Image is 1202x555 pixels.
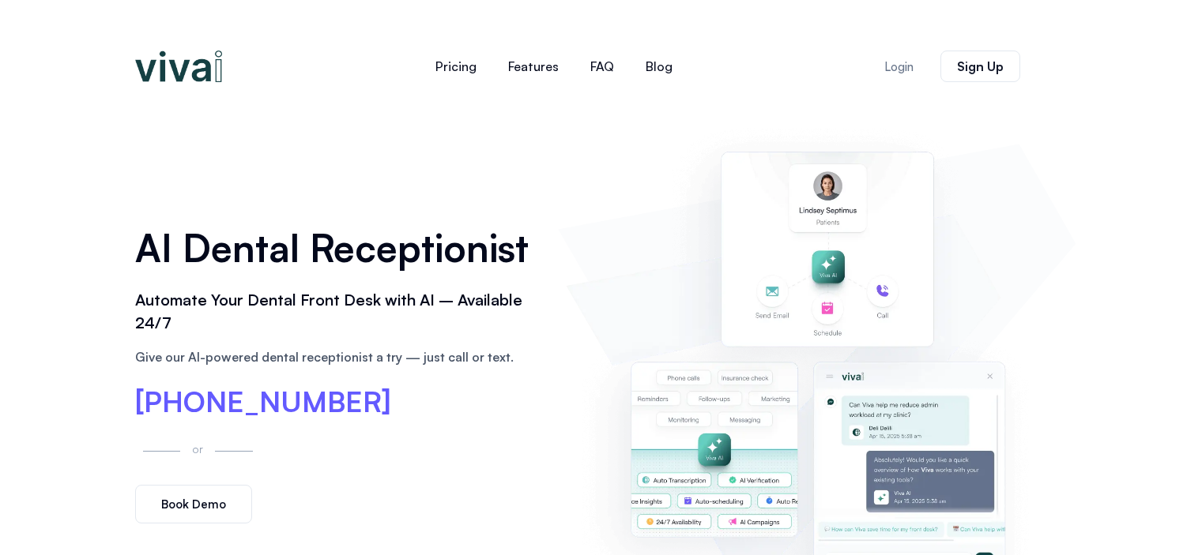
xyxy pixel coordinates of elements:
h1: AI Dental Receptionist [135,220,543,276]
h2: Automate Your Dental Front Desk with AI – Available 24/7 [135,289,543,335]
a: Sign Up [940,51,1020,82]
a: FAQ [575,47,630,85]
a: [PHONE_NUMBER] [135,388,391,416]
p: or [188,440,207,458]
span: Login [884,61,914,73]
a: Pricing [420,47,492,85]
a: Book Demo [135,485,252,523]
p: Give our AI-powered dental receptionist a try — just call or text. [135,347,543,366]
a: Features [492,47,575,85]
a: Login [865,51,933,82]
span: Sign Up [957,60,1004,73]
span: Book Demo [161,498,226,510]
a: Blog [630,47,688,85]
nav: Menu [325,47,783,85]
